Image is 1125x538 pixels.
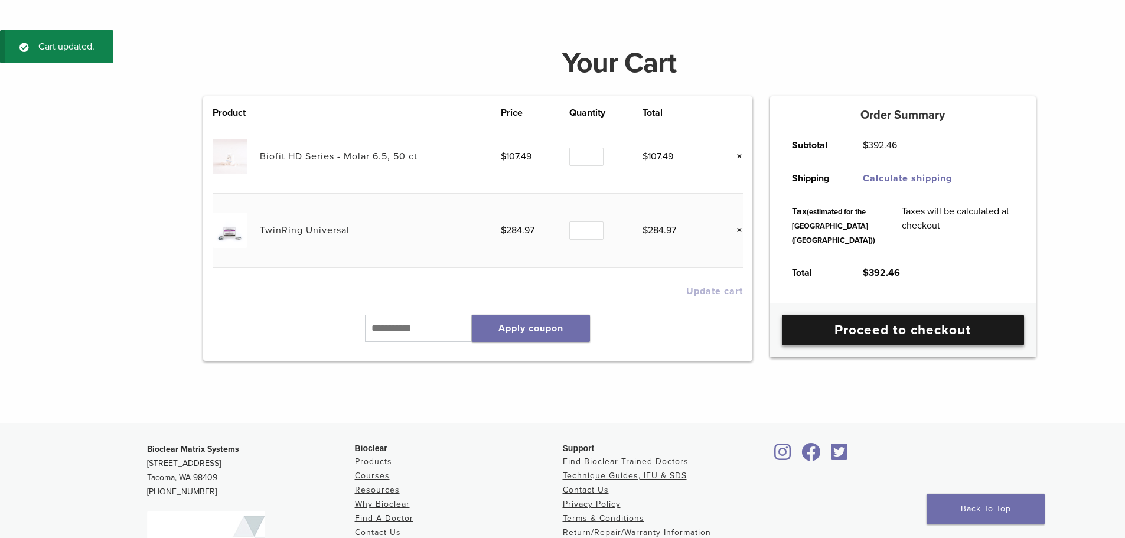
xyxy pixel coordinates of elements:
[863,267,900,279] bdi: 392.46
[643,151,648,162] span: $
[355,527,401,537] a: Contact Us
[686,286,743,296] button: Update cart
[563,471,687,481] a: Technique Guides, IFU & SDS
[779,256,850,289] th: Total
[563,457,689,467] a: Find Bioclear Trained Doctors
[501,224,506,236] span: $
[147,444,239,454] strong: Bioclear Matrix Systems
[563,499,621,509] a: Privacy Policy
[889,195,1027,256] td: Taxes will be calculated at checkout
[863,139,897,151] bdi: 392.46
[355,444,387,453] span: Bioclear
[355,513,413,523] a: Find A Doctor
[147,442,355,499] p: [STREET_ADDRESS] Tacoma, WA 98409 [PHONE_NUMBER]
[260,224,350,236] a: TwinRing Universal
[563,513,644,523] a: Terms & Conditions
[213,106,260,120] th: Product
[194,49,1045,77] h1: Your Cart
[260,151,418,162] a: Biofit HD Series - Molar 6.5, 50 ct
[355,485,400,495] a: Resources
[563,444,595,453] span: Support
[213,213,247,247] img: TwinRing Universal
[782,315,1024,345] a: Proceed to checkout
[501,224,534,236] bdi: 284.97
[779,162,850,195] th: Shipping
[643,151,673,162] bdi: 107.49
[643,224,676,236] bdi: 284.97
[563,527,711,537] a: Return/Repair/Warranty Information
[472,315,590,342] button: Apply coupon
[863,267,869,279] span: $
[927,494,1045,524] a: Back To Top
[213,139,247,174] img: Biofit HD Series - Molar 6.5, 50 ct
[827,450,852,462] a: Bioclear
[355,457,392,467] a: Products
[863,172,952,184] a: Calculate shipping
[792,207,875,245] small: (estimated for the [GEOGRAPHIC_DATA] ([GEOGRAPHIC_DATA]))
[501,106,569,120] th: Price
[501,151,531,162] bdi: 107.49
[355,471,390,481] a: Courses
[771,450,795,462] a: Bioclear
[863,139,868,151] span: $
[728,223,743,238] a: Remove this item
[770,108,1036,122] h5: Order Summary
[569,106,643,120] th: Quantity
[501,151,506,162] span: $
[728,149,743,164] a: Remove this item
[643,224,648,236] span: $
[779,195,889,256] th: Tax
[798,450,825,462] a: Bioclear
[355,499,410,509] a: Why Bioclear
[563,485,609,495] a: Contact Us
[779,129,850,162] th: Subtotal
[643,106,711,120] th: Total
